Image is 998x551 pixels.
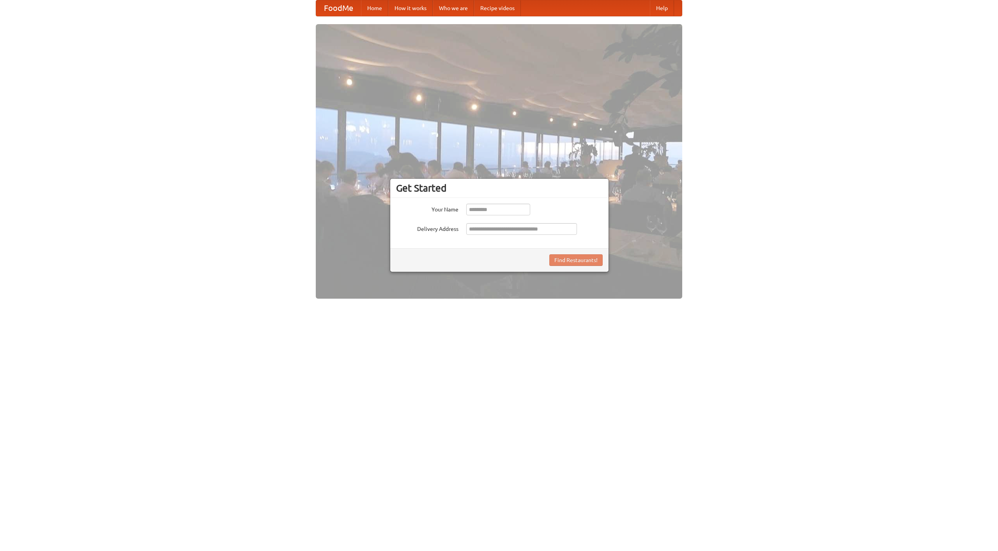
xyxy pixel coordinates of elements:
button: Find Restaurants! [549,254,603,266]
a: Who we are [433,0,474,16]
a: Home [361,0,388,16]
h3: Get Started [396,182,603,194]
a: Recipe videos [474,0,521,16]
a: How it works [388,0,433,16]
label: Delivery Address [396,223,458,233]
a: FoodMe [316,0,361,16]
a: Help [650,0,674,16]
label: Your Name [396,204,458,213]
